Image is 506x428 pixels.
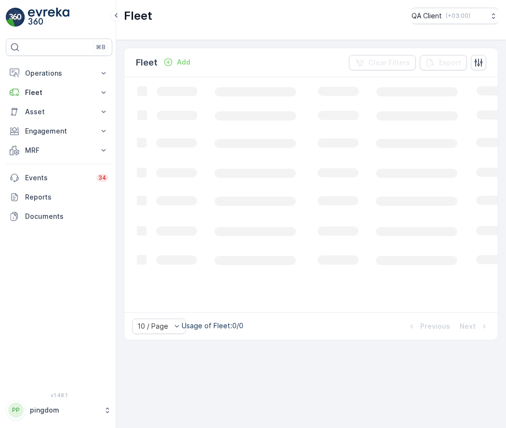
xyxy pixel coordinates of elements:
[8,402,24,418] div: PP
[412,8,498,24] button: QA Client(+03:00)
[6,83,112,102] button: Fleet
[420,55,467,70] button: Export
[25,212,108,221] p: Documents
[6,392,112,398] span: v 1.48.1
[420,321,450,331] p: Previous
[182,321,243,331] p: Usage of Fleet : 0/0
[98,174,107,182] p: 34
[124,8,152,24] p: Fleet
[28,8,69,27] img: logo_light-DOdMpM7g.png
[30,405,99,415] p: pingdom
[368,58,410,67] p: Clear Filters
[6,207,112,226] a: Documents
[160,56,194,68] button: Add
[25,107,93,117] p: Asset
[6,168,112,187] a: Events34
[25,146,93,155] p: MRF
[177,57,190,67] p: Add
[96,43,106,51] p: ⌘B
[25,173,91,183] p: Events
[6,8,25,27] img: logo
[6,400,112,420] button: PPpingdom
[136,56,158,69] p: Fleet
[349,55,416,70] button: Clear Filters
[459,321,490,332] button: Next
[6,187,112,207] a: Reports
[439,58,461,67] p: Export
[406,321,451,332] button: Previous
[6,102,112,121] button: Asset
[446,12,470,20] p: ( +03:00 )
[460,321,476,331] p: Next
[412,11,442,21] p: QA Client
[6,141,112,160] button: MRF
[25,68,93,78] p: Operations
[6,121,112,141] button: Engagement
[25,88,93,97] p: Fleet
[6,64,112,83] button: Operations
[25,192,108,202] p: Reports
[25,126,93,136] p: Engagement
